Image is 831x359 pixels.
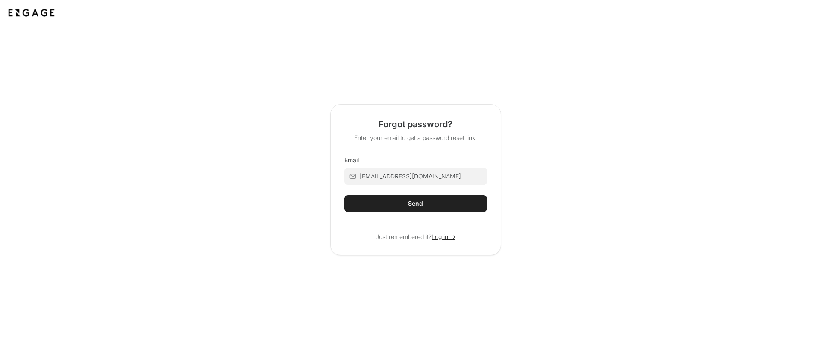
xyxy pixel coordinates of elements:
[344,156,359,164] label: Email
[7,7,56,19] img: Application logo
[408,199,423,208] div: Send
[344,233,487,241] p: Just remembered it?
[360,168,487,185] input: Enter your email
[432,233,455,241] a: Log in ->
[344,195,487,212] button: Send
[354,134,477,142] p: Enter your email to get a password reset link.
[379,118,452,130] h2: Forgot password?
